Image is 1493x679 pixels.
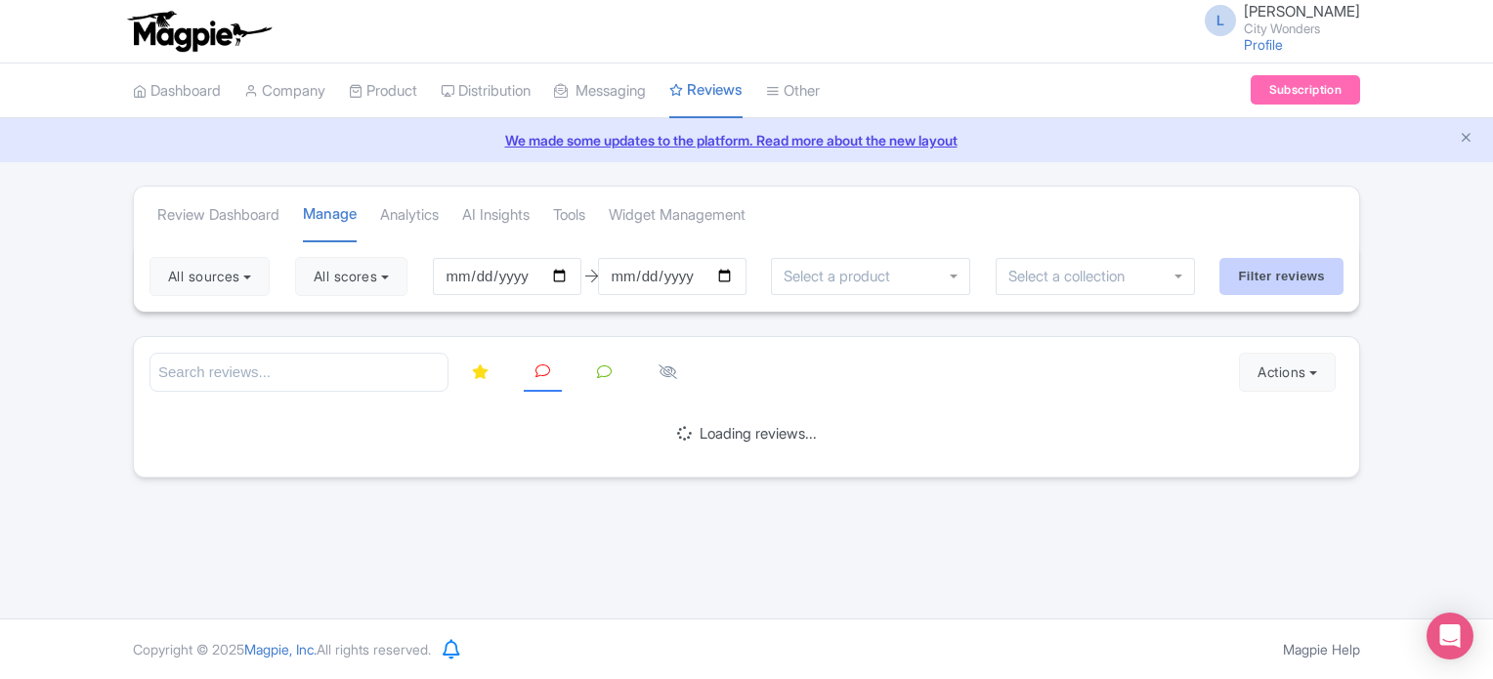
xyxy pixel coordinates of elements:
[244,641,317,658] span: Magpie, Inc.
[554,64,646,118] a: Messaging
[349,64,417,118] a: Product
[380,189,439,242] a: Analytics
[121,639,443,659] div: Copyright © 2025 All rights reserved.
[553,189,585,242] a: Tools
[133,64,221,118] a: Dashboard
[149,257,270,296] button: All sources
[295,257,407,296] button: All scores
[1219,258,1344,295] input: Filter reviews
[157,189,279,242] a: Review Dashboard
[244,64,325,118] a: Company
[462,189,530,242] a: AI Insights
[609,189,746,242] a: Widget Management
[12,130,1481,150] a: We made some updates to the platform. Read more about the new layout
[1283,641,1360,658] a: Magpie Help
[441,64,531,118] a: Distribution
[149,407,1344,461] div: Loading reviews...
[669,64,743,119] a: Reviews
[1008,268,1138,285] input: Select a collection
[1244,2,1360,21] span: [PERSON_NAME]
[1239,353,1336,392] button: Actions
[1244,36,1283,53] a: Profile
[784,268,901,285] input: Select a product
[1193,4,1360,35] a: L [PERSON_NAME] City Wonders
[123,10,275,53] img: logo-ab69f6fb50320c5b225c76a69d11143b.png
[1427,613,1473,659] div: Open Intercom Messenger
[1205,5,1236,36] span: L
[766,64,820,118] a: Other
[1244,22,1360,35] small: City Wonders
[1251,75,1360,105] a: Subscription
[149,353,448,393] input: Search reviews...
[303,188,357,243] a: Manage
[1459,128,1473,150] button: Close announcement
